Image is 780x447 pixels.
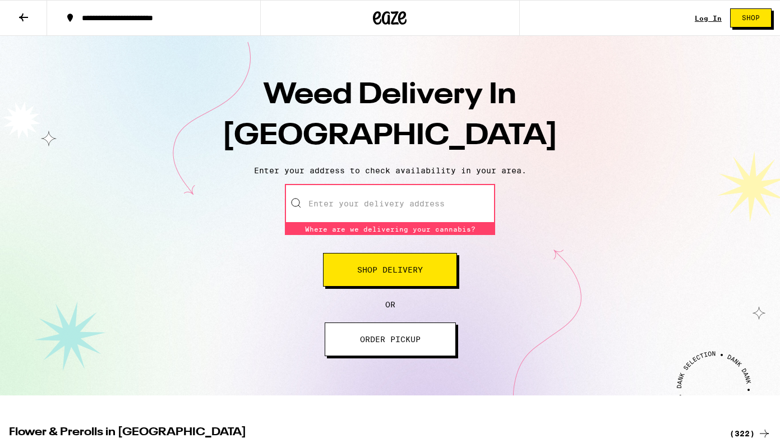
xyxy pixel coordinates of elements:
[325,322,456,356] button: ORDER PICKUP
[11,166,769,175] p: Enter your address to check availability in your area.
[357,266,423,274] span: Shop Delivery
[360,335,421,343] span: ORDER PICKUP
[385,300,395,309] span: OR
[742,15,760,21] span: Shop
[323,253,457,287] button: Shop Delivery
[722,8,780,27] a: Shop
[730,427,771,440] a: (322)
[9,427,716,440] h2: Flower & Prerolls in [GEOGRAPHIC_DATA]
[730,8,772,27] button: Shop
[285,223,495,235] div: Where are we delivering your cannabis?
[285,184,495,223] input: Enter your delivery address
[695,15,722,22] a: Log In
[222,122,558,151] span: [GEOGRAPHIC_DATA]
[194,75,587,157] h1: Weed Delivery In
